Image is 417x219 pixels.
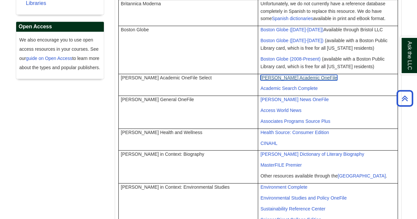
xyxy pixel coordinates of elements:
[26,56,72,61] a: guide on Open Access
[260,56,384,69] span: (available with a Boston Public Library card, which is free for all [US_STATE] residents)
[260,206,325,211] a: Sustainability Reference Center
[121,151,204,157] span: [PERSON_NAME] in Context: Biography
[260,162,302,168] a: MasterFILE Premier
[260,118,330,124] a: Associates Programs Source Plus
[121,184,230,190] span: [PERSON_NAME] in Context: Environmental Studies
[260,75,337,80] a: [PERSON_NAME] Academic OneFile
[260,1,385,21] span: Unfortunately, we do not currently have a reference database completely in Spanish to replace thi...
[121,75,212,80] span: [PERSON_NAME] Academic OneFile Select
[260,107,301,113] a: Access World News
[260,86,318,91] span: Academic Search Complete
[260,184,307,190] span: Environment Complete
[121,1,161,6] span: Britannica Moderna
[260,119,330,124] span: Associates Programs Source Plus
[260,151,364,157] span: [PERSON_NAME] Dictionary of Literary Biography
[121,97,194,102] span: [PERSON_NAME] General OneFile
[260,85,318,91] a: Academic Search Complete
[260,129,329,135] a: Health Source: Consumer Edition
[260,27,383,32] span: Available through Bristol LLC
[260,173,387,178] span: Other resources available through the .
[260,140,277,146] a: CINAHL
[121,130,202,135] span: [PERSON_NAME] Health and Wellness
[260,195,346,201] a: Environmental Studies and Policy OneFile
[260,195,346,201] span: Environmental Studies and Policy OneFile
[16,22,104,32] h2: Open Access
[260,27,323,32] a: Boston Globe ([DATE]-[DATE])
[260,56,320,62] a: Boston Globe (2008-Present)
[272,16,313,21] a: Spanish dictionaries
[260,96,329,102] a: [PERSON_NAME] News OneFile
[260,162,302,168] span: MasterFILE Premier
[338,173,386,178] a: [GEOGRAPHIC_DATA]
[19,37,100,70] span: We also encourage you to use open access resources in your courses. See our to learn more about t...
[260,184,307,190] a: Environment Complete
[260,38,323,43] a: Boston Globe ([DATE]-[DATE])
[260,151,364,157] a: [PERSON_NAME] Dictionary of Literary Biography
[121,27,149,32] span: Boston Globe
[394,94,415,103] a: Back to Top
